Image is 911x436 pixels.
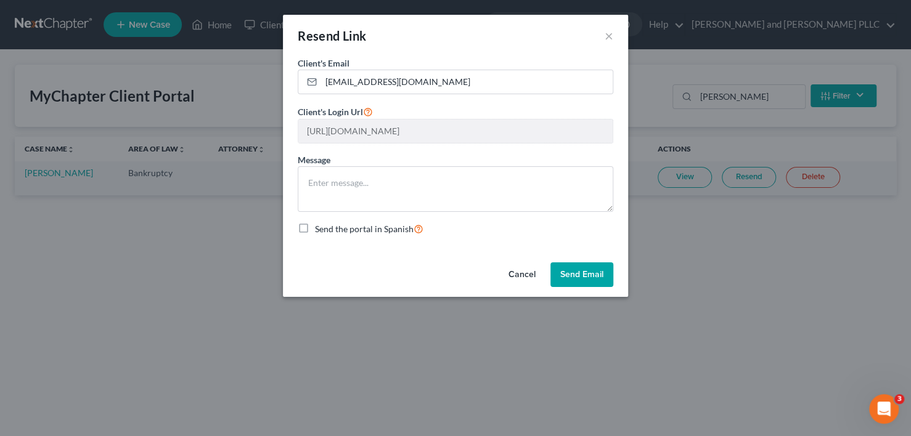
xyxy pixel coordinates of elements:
button: Send Email [550,262,613,287]
button: Cancel [499,262,545,287]
input: Enter email... [321,70,613,94]
span: Send the portal in Spanish [315,224,414,234]
label: Message [298,153,330,166]
span: Client's Email [298,58,349,68]
iframe: Intercom live chat [869,394,899,424]
div: Resend Link [298,27,366,44]
label: Client's Login Url [298,104,373,119]
button: × [605,28,613,43]
input: -- [298,119,613,143]
span: 3 [894,394,904,404]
